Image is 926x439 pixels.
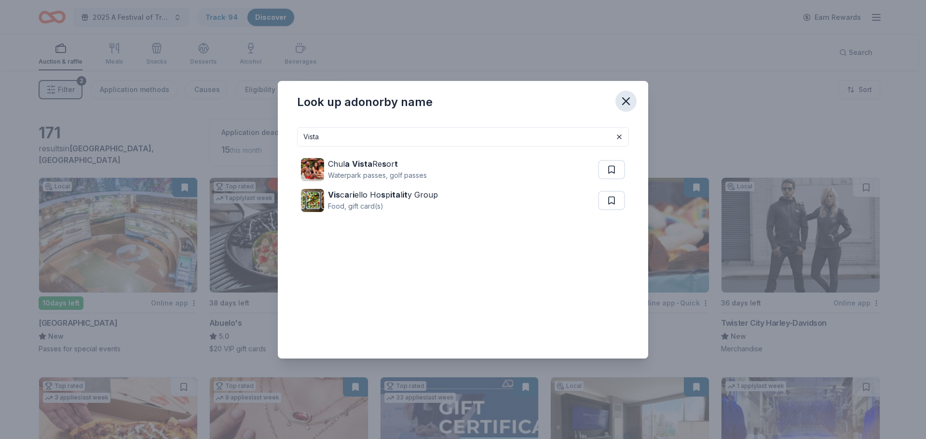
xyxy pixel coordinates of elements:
[395,159,398,169] strong: t
[328,190,340,200] strong: Vis
[328,158,427,170] div: Chul Re or
[352,159,372,169] strong: Vista
[328,170,427,181] div: Waterpark passes, golf passes
[301,189,324,212] img: Image for Viscariello Hospitality Group
[328,189,438,200] div: c r ello Ho p l y Group
[390,190,400,200] strong: ita
[328,200,438,212] div: Food, gift card(s)
[353,190,354,200] strong: i
[402,190,408,200] strong: it
[345,159,350,169] strong: a
[344,190,349,200] strong: a
[297,94,433,110] div: Look up a donor by name
[301,158,324,181] img: Image for Chula Vista Resort
[382,159,386,169] strong: s
[297,127,629,146] input: Search
[381,190,385,200] strong: s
